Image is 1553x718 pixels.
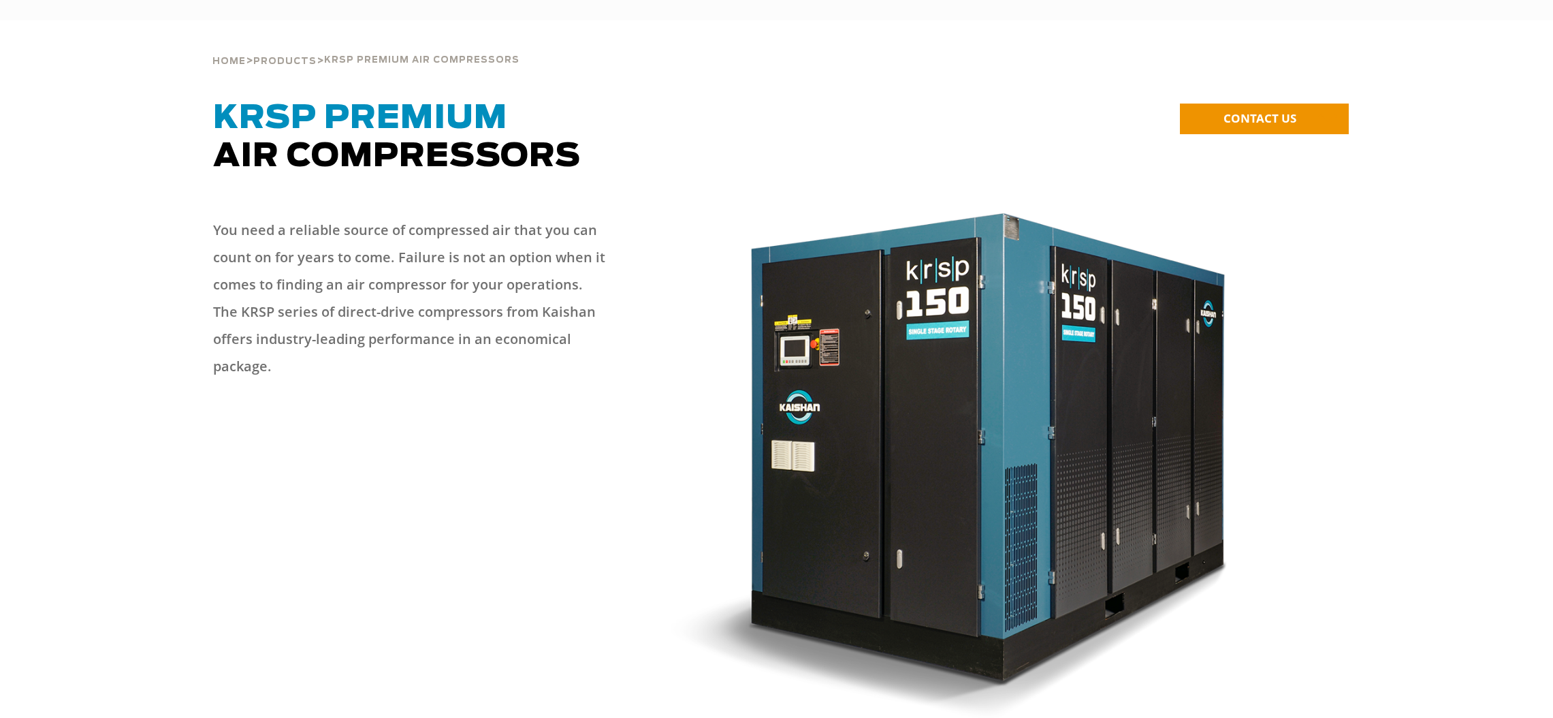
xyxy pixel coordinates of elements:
span: Air Compressors [213,102,581,173]
a: Home [212,54,246,67]
p: You need a reliable source of compressed air that you can count on for years to come. Failure is ... [213,217,608,380]
span: Products [253,57,317,66]
span: KRSP Premium [213,102,507,135]
a: Products [253,54,317,67]
span: Home [212,57,246,66]
span: krsp premium air compressors [324,56,519,65]
span: CONTACT US [1223,110,1296,126]
a: CONTACT US [1180,104,1349,134]
div: > > [212,20,519,72]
